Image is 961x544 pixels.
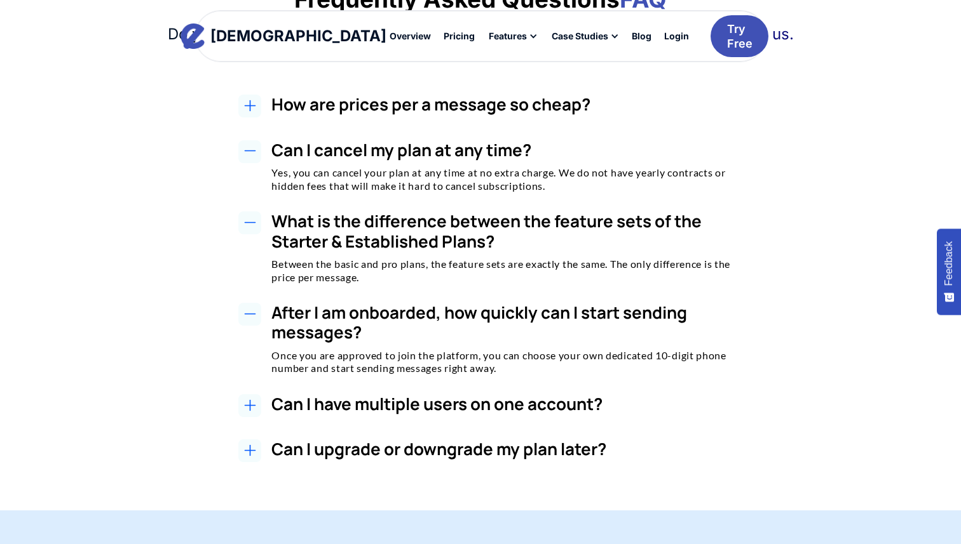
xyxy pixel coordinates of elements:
[481,25,544,47] div: Features
[544,25,625,47] div: Case Studies
[444,32,475,41] div: Pricing
[271,303,749,342] h3: After I am onboarded, how quickly can I start sending messages?
[210,29,386,44] div: [DEMOGRAPHIC_DATA]
[489,32,527,41] div: Features
[658,25,695,47] a: Login
[664,32,689,41] div: Login
[271,349,749,376] p: Once you are approved to join the platform, you can choose your own dedicated 10-digit phone numb...
[271,95,749,114] h2: How are prices per a message so cheap?
[727,22,753,51] div: Try Free
[193,23,375,49] a: home
[437,25,481,47] a: Pricing
[632,32,651,41] div: Blog
[271,439,749,459] h3: Can I upgrade or downgrade my plan later?
[271,166,749,193] p: Yes, you can cancel your plan at any time at no extra charge. We do not have yearly contracts or ...
[937,229,961,315] button: Feedback - Show survey
[552,32,608,41] div: Case Studies
[390,32,431,41] div: Overview
[271,140,749,160] h3: Can I cancel my plan at any time?
[383,25,437,47] a: Overview
[711,15,768,58] a: Try Free
[271,211,749,251] h3: What is the difference between the feature sets of the Starter & Established Plans?
[943,241,955,286] span: Feedback
[625,25,658,47] a: Blog
[271,394,749,414] h3: Can I have multiple users on one account?
[271,258,749,284] p: Between the basic and pro plans, the feature sets are exactly the same. The only difference is th...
